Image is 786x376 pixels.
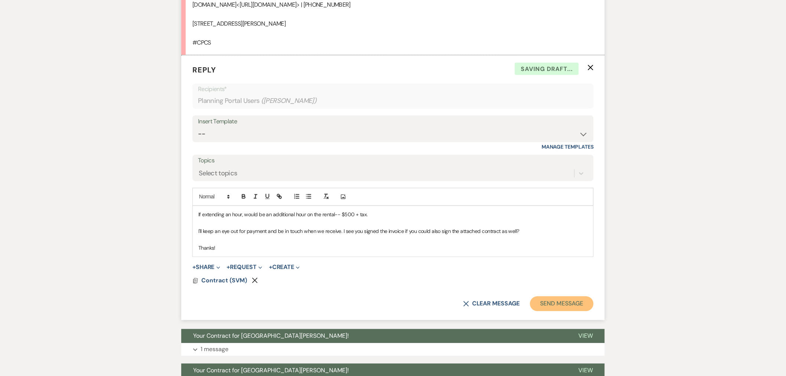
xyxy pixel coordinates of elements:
[201,277,247,285] span: Contract (SVM)
[192,265,196,270] span: +
[269,265,272,270] span: +
[181,329,566,343] button: Your Contract for [GEOGRAPHIC_DATA][PERSON_NAME]!
[193,367,349,375] span: Your Contract for [GEOGRAPHIC_DATA][PERSON_NAME]!
[198,94,588,108] div: Planning Portal Users
[198,84,588,94] p: Recipients*
[542,144,594,150] a: Manage Templates
[463,301,520,307] button: Clear message
[199,168,237,178] div: Select topics
[192,65,216,75] span: Reply
[198,116,588,127] div: Insert Template
[181,343,605,356] button: 1 message
[201,276,249,285] button: Contract (SVM)
[530,296,594,311] button: Send Message
[198,227,588,236] p: I'll keep an eye out for payment and be in touch when we receive. I see you signed the invoice if...
[227,265,262,270] button: Request
[515,63,579,75] span: Saving draft...
[198,211,588,219] p: If extending an hour, would be an additional hour on the rental-- $500 + tax.
[261,96,317,106] span: ( [PERSON_NAME] )
[566,329,605,343] button: View
[193,332,349,340] span: Your Contract for [GEOGRAPHIC_DATA][PERSON_NAME]!
[201,345,228,354] p: 1 message
[578,332,593,340] span: View
[192,265,220,270] button: Share
[198,156,588,166] label: Topics
[227,265,230,270] span: +
[198,244,588,252] p: Thanks!
[269,265,300,270] button: Create
[578,367,593,375] span: View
